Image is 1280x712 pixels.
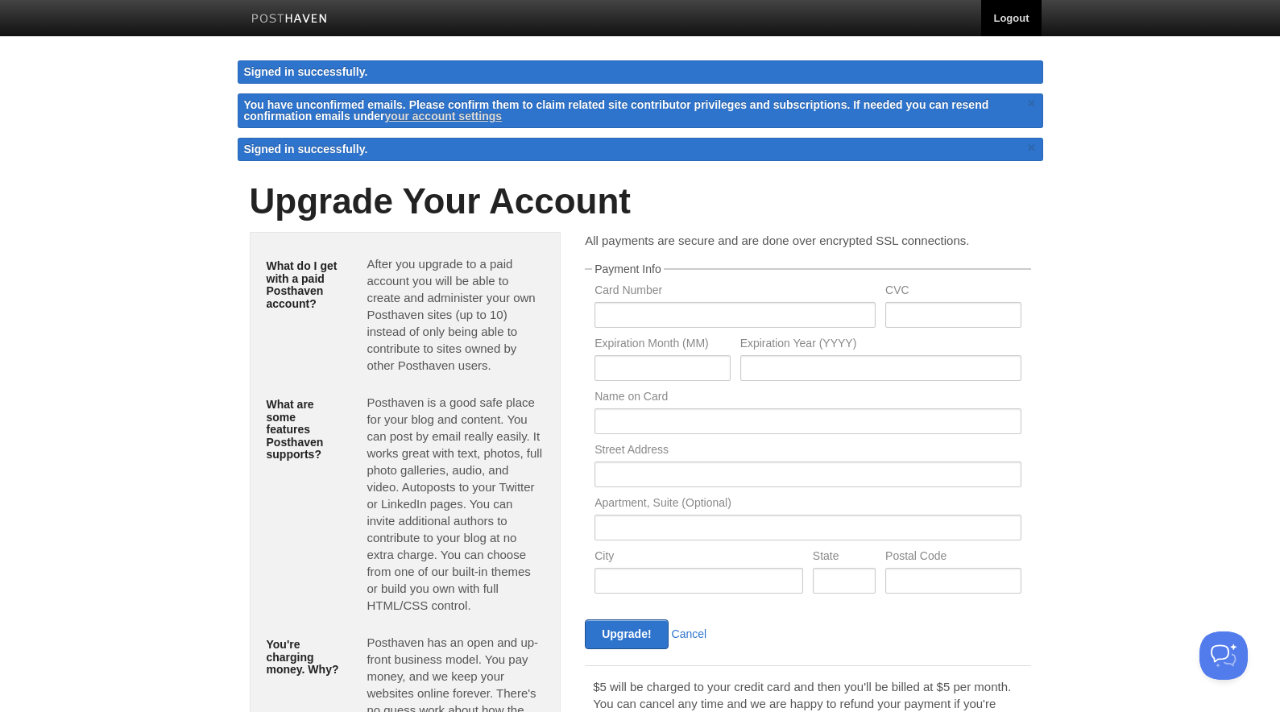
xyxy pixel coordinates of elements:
input: Upgrade! [585,619,668,649]
p: All payments are secure and are done over encrypted SSL connections. [585,232,1030,249]
label: Apartment, Suite (Optional) [594,497,1021,512]
h5: What are some features Posthaven supports? [267,399,343,461]
a: × [1025,138,1039,158]
h5: You're charging money. Why? [267,639,343,676]
label: Card Number [594,284,876,300]
h1: Upgrade Your Account [250,182,1031,221]
label: Street Address [594,444,1021,459]
a: your account settings [385,110,502,122]
label: Expiration Month (MM) [594,337,730,353]
h5: What do I get with a paid Posthaven account? [267,260,343,310]
span: Signed in successfully. [244,143,368,155]
div: Signed in successfully. [238,60,1043,84]
label: Name on Card [594,391,1021,406]
a: × [1025,93,1039,114]
label: CVC [885,284,1021,300]
iframe: Help Scout Beacon - Open [1199,631,1248,680]
p: Posthaven is a good safe place for your blog and content. You can post by email really easily. It... [367,394,544,614]
label: City [594,550,803,565]
label: Expiration Year (YYYY) [740,337,1021,353]
span: You have unconfirmed emails. Please confirm them to claim related site contributor privileges and... [244,98,989,122]
a: Cancel [672,627,707,640]
label: Postal Code [885,550,1021,565]
legend: Payment Info [592,263,664,275]
label: State [813,550,876,565]
img: Posthaven-bar [251,14,328,26]
p: After you upgrade to a paid account you will be able to create and administer your own Posthaven ... [367,255,544,374]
